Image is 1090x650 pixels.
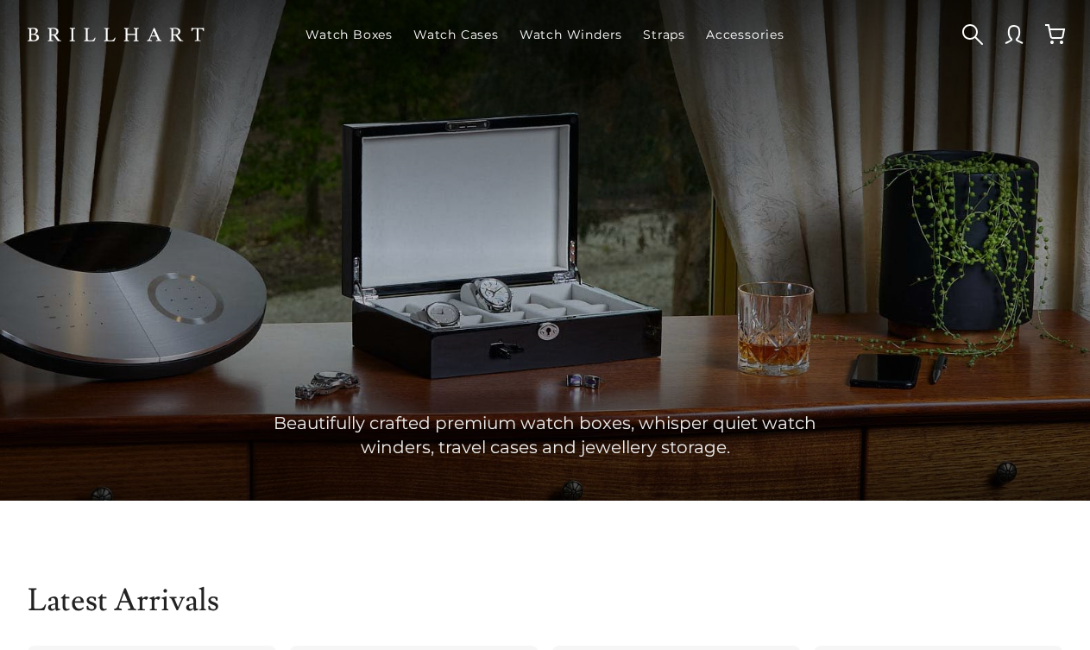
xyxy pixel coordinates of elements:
[636,12,692,57] a: Straps
[513,12,629,57] a: Watch Winders
[699,12,791,57] a: Accessories
[28,584,1062,618] h2: Latest Arrivals
[249,411,841,459] p: Beautifully crafted premium watch boxes, whisper quiet watch winders, travel cases and jewellery ...
[299,12,791,57] nav: Main
[406,12,506,57] a: Watch Cases
[299,12,400,57] a: Watch Boxes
